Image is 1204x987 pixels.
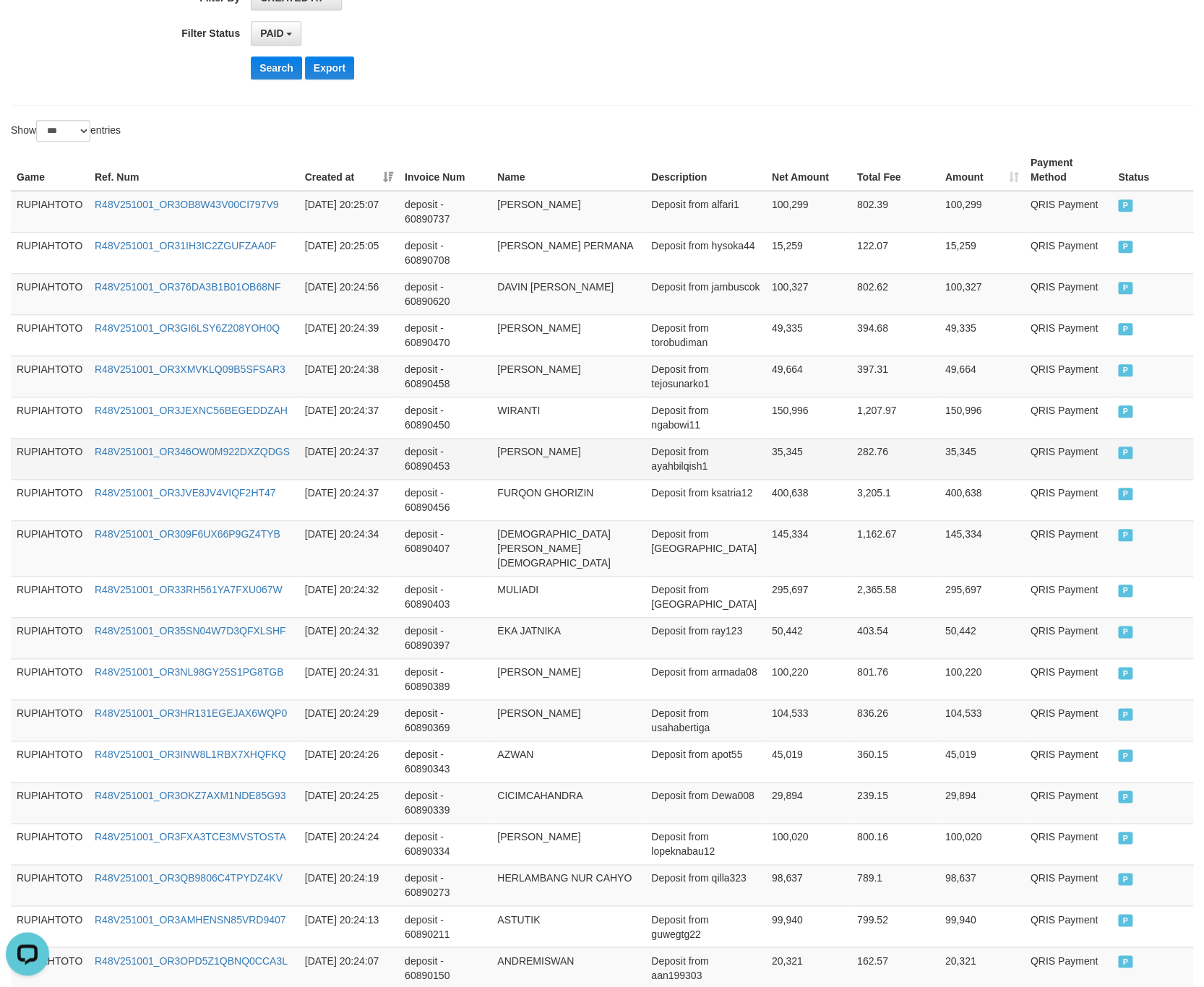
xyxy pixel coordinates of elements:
[851,699,939,741] td: 836.26
[939,520,1025,576] td: 145,334
[491,314,645,355] td: [PERSON_NAME]
[299,438,399,479] td: [DATE] 20:24:37
[851,355,939,397] td: 397.31
[95,405,288,416] a: R48V251001_OR3JEXNC56BEGEDDZAH
[399,576,491,617] td: deposit - 60890403
[11,520,89,576] td: RUPIAHTOTO
[766,355,851,397] td: 49,664
[491,438,645,479] td: [PERSON_NAME]
[851,232,939,273] td: 122.07
[939,576,1025,617] td: 295,697
[851,864,939,905] td: 789.1
[939,479,1025,520] td: 400,638
[1118,282,1132,294] span: PAID
[11,150,89,191] th: Game
[1118,955,1132,967] span: PAID
[399,699,491,741] td: deposit - 60890369
[645,905,766,947] td: Deposit from guwegtg22
[11,479,89,520] td: RUPIAHTOTO
[399,273,491,314] td: deposit - 60890620
[645,617,766,658] td: Deposit from ray123
[1025,864,1112,905] td: QRIS Payment
[939,699,1025,741] td: 104,533
[1112,150,1193,191] th: Status
[1025,699,1112,741] td: QRIS Payment
[939,782,1025,823] td: 29,894
[491,150,645,191] th: Name
[939,314,1025,355] td: 49,335
[491,232,645,273] td: [PERSON_NAME] PERMANA
[95,872,283,884] a: R48V251001_OR3QB9806C4TPYDZ4KV
[851,150,939,191] th: Total Fee
[299,314,399,355] td: [DATE] 20:24:39
[645,658,766,699] td: Deposit from armada08
[766,397,851,438] td: 150,996
[645,355,766,397] td: Deposit from tejosunarko1
[1118,914,1132,926] span: PAID
[491,823,645,864] td: [PERSON_NAME]
[1118,585,1132,597] span: PAID
[491,617,645,658] td: EKA JATNIKA
[1025,479,1112,520] td: QRIS Payment
[939,823,1025,864] td: 100,020
[766,314,851,355] td: 49,335
[766,741,851,782] td: 45,019
[11,273,89,314] td: RUPIAHTOTO
[95,831,286,842] a: R48V251001_OR3FXA3TCE3MVSTOSTA
[95,322,280,334] a: R48V251001_OR3GI6LSY6Z208YOH0Q
[491,576,645,617] td: MULIADI
[645,864,766,905] td: Deposit from qilla323
[1025,520,1112,576] td: QRIS Payment
[11,741,89,782] td: RUPIAHTOTO
[251,21,301,46] button: PAID
[1118,832,1132,844] span: PAID
[299,782,399,823] td: [DATE] 20:24:25
[851,520,939,576] td: 1,162.67
[299,699,399,741] td: [DATE] 20:24:29
[95,528,280,540] a: R48V251001_OR309F6UX66P9GZ4TYB
[1118,447,1132,459] span: PAID
[95,954,288,966] a: R48V251001_OR3OPD5Z1QBNQ0CCA3L
[95,666,284,678] a: R48V251001_OR3NL98GY25S1PG8TGB
[939,658,1025,699] td: 100,220
[766,905,851,947] td: 99,940
[11,314,89,355] td: RUPIAHTOTO
[939,864,1025,905] td: 98,637
[939,741,1025,782] td: 45,019
[399,823,491,864] td: deposit - 60890334
[766,617,851,658] td: 50,442
[645,520,766,576] td: Deposit from [GEOGRAPHIC_DATA]
[491,782,645,823] td: CICIMCAHANDRA
[89,150,299,191] th: Ref. Num
[11,864,89,905] td: RUPIAHTOTO
[399,905,491,947] td: deposit - 60890211
[95,446,290,457] a: R48V251001_OR346OW0M922DXZQDGS
[491,479,645,520] td: FURQON GHORIZIN
[1118,873,1132,885] span: PAID
[1025,355,1112,397] td: QRIS Payment
[299,355,399,397] td: [DATE] 20:24:38
[1025,782,1112,823] td: QRIS Payment
[1118,708,1132,720] span: PAID
[399,479,491,520] td: deposit - 60890456
[766,699,851,741] td: 104,533
[299,191,399,233] td: [DATE] 20:25:07
[1025,905,1112,947] td: QRIS Payment
[851,782,939,823] td: 239.15
[95,790,286,801] a: R48V251001_OR3OKZ7AXM1NDE85G93
[491,273,645,314] td: DAVIN [PERSON_NAME]
[851,273,939,314] td: 802.62
[1025,438,1112,479] td: QRIS Payment
[766,823,851,864] td: 100,020
[851,905,939,947] td: 799.52
[766,150,851,191] th: Net Amount
[645,699,766,741] td: Deposit from usahabertiga
[1118,241,1132,253] span: PAID
[95,749,286,760] a: R48V251001_OR3INW8L1RBX7XHQFKQ
[95,281,281,293] a: R48V251001_OR376DA3B1B01OB68NF
[299,576,399,617] td: [DATE] 20:24:32
[939,150,1025,191] th: Amount: activate to sort column ascending
[1025,576,1112,617] td: QRIS Payment
[11,120,121,142] label: Show entries
[939,397,1025,438] td: 150,996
